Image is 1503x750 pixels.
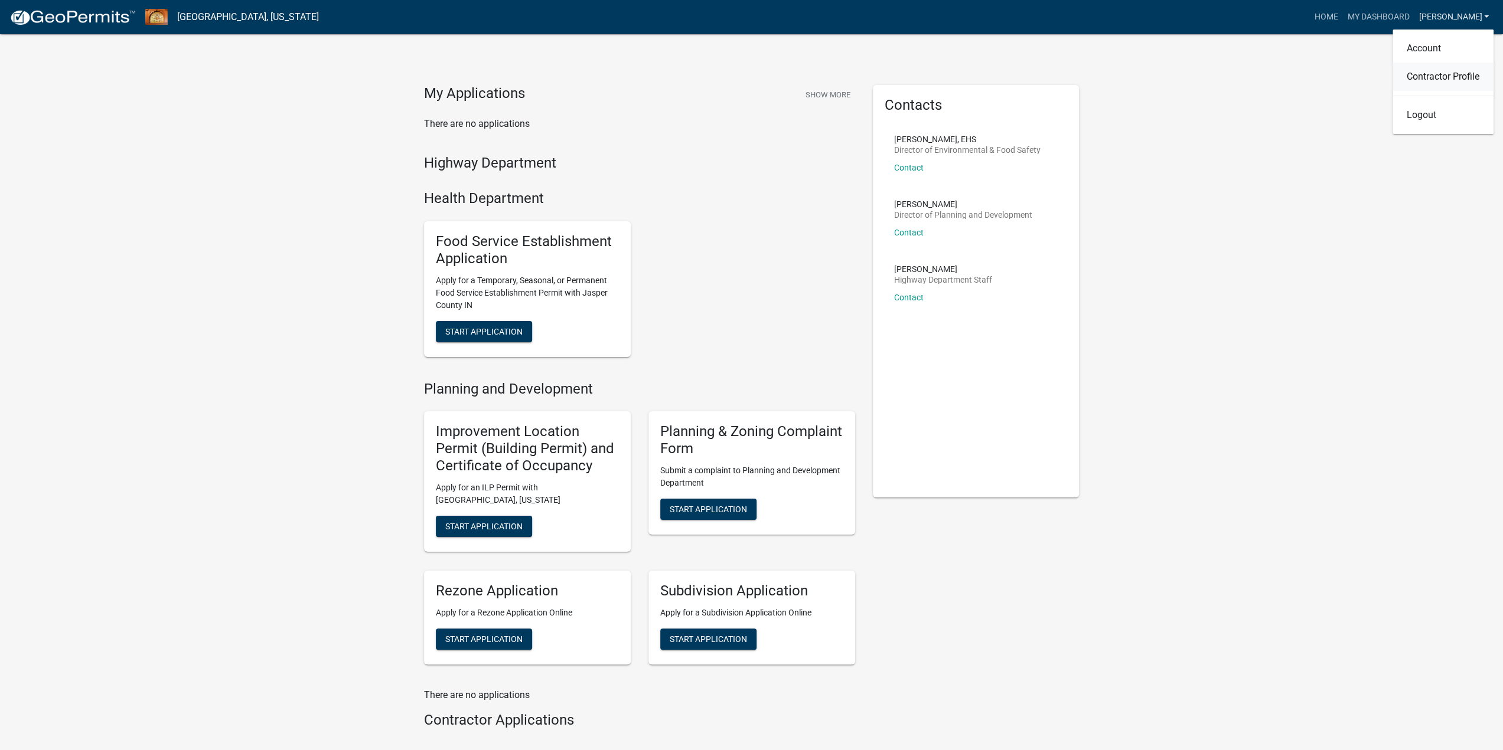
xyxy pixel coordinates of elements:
[1393,30,1494,134] div: [PERSON_NAME]
[1342,6,1414,28] a: My Dashboard
[894,200,1032,208] p: [PERSON_NAME]
[424,381,855,398] h4: Planning and Development
[424,85,525,103] h4: My Applications
[424,190,855,207] h4: Health Department
[436,423,619,474] h5: Improvement Location Permit (Building Permit) and Certificate of Occupancy
[424,712,855,729] h4: Contractor Applications
[885,97,1068,114] h5: Contacts
[1393,34,1494,63] a: Account
[894,228,924,237] a: Contact
[670,505,747,514] span: Start Application
[424,155,855,172] h4: Highway Department
[894,163,924,172] a: Contact
[670,634,747,643] span: Start Application
[660,423,843,457] h5: Planning & Zoning Complaint Form
[177,7,319,27] a: [GEOGRAPHIC_DATA], [US_STATE]
[445,326,523,336] span: Start Application
[1309,6,1342,28] a: Home
[660,464,843,489] p: Submit a complaint to Planning and Development Department
[894,135,1041,143] p: [PERSON_NAME], EHS
[894,265,992,273] p: [PERSON_NAME]
[894,146,1041,154] p: Director of Environmental & Food Safety
[436,607,619,619] p: Apply for a Rezone Application Online
[424,712,855,733] wm-workflow-list-section: Contractor Applications
[1393,63,1494,91] a: Contractor Profile
[660,582,843,600] h5: Subdivision Application
[436,628,532,650] button: Start Application
[894,293,924,302] a: Contact
[660,628,757,650] button: Start Application
[660,607,843,619] p: Apply for a Subdivision Application Online
[894,211,1032,219] p: Director of Planning and Development
[436,274,619,312] p: Apply for a Temporary, Seasonal, or Permanent Food Service Establishment Permit with Jasper Count...
[801,85,855,104] button: Show More
[1393,101,1494,129] a: Logout
[424,688,855,702] p: There are no applications
[894,276,992,284] p: Highway Department Staff
[436,516,532,537] button: Start Application
[660,499,757,520] button: Start Application
[436,321,532,342] button: Start Application
[436,233,619,267] h5: Food Service Establishment Application
[436,582,619,600] h5: Rezone Application
[436,482,619,506] p: Apply for an ILP Permit with [GEOGRAPHIC_DATA], [US_STATE]
[145,9,168,25] img: Jasper County, Indiana
[1414,6,1494,28] a: [PERSON_NAME]
[424,117,855,131] p: There are no applications
[445,521,523,530] span: Start Application
[445,634,523,643] span: Start Application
